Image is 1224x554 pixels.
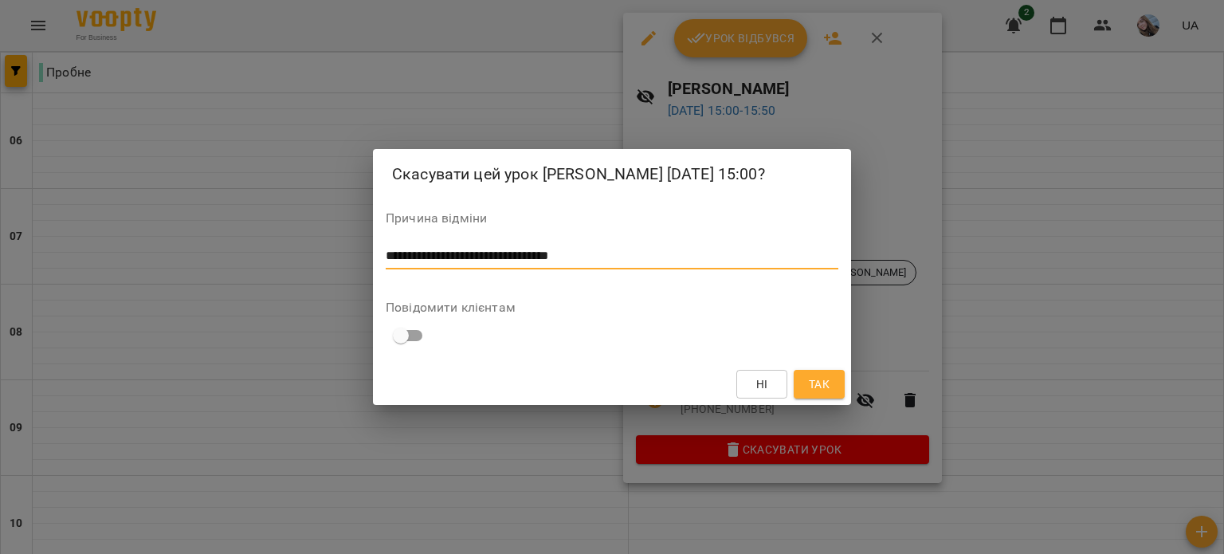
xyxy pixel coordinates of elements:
button: Ні [736,370,787,399]
span: Так [809,375,830,394]
h2: Скасувати цей урок [PERSON_NAME] [DATE] 15:00? [392,162,832,187]
span: Ні [756,375,768,394]
label: Повідомити клієнтам [386,301,838,314]
button: Так [794,370,845,399]
label: Причина відміни [386,212,838,225]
